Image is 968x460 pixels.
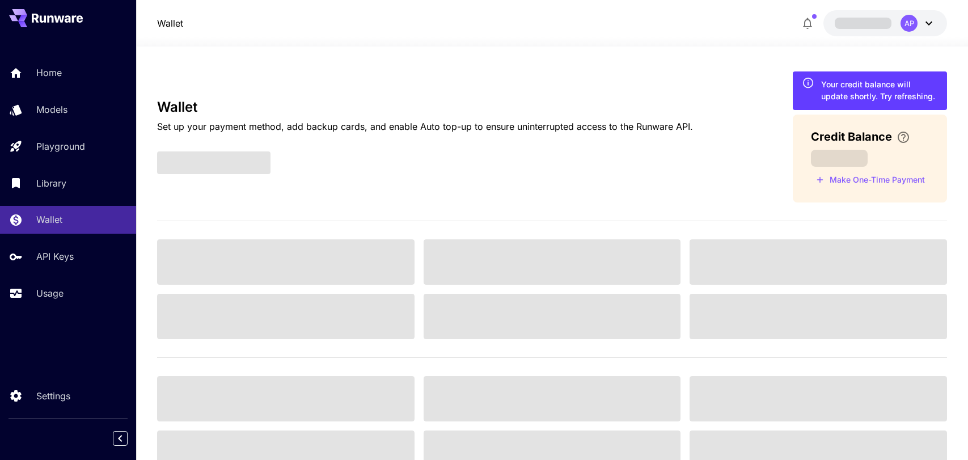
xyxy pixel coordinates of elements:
p: Models [36,103,67,116]
button: Collapse sidebar [113,431,128,446]
p: Settings [36,389,70,403]
p: Home [36,66,62,79]
a: Wallet [157,16,183,30]
span: Credit Balance [811,128,892,145]
p: Usage [36,286,64,300]
nav: breadcrumb [157,16,183,30]
div: Collapse sidebar [121,428,136,449]
button: Enter your card details and choose an Auto top-up amount to avoid service interruptions. We'll au... [892,130,915,144]
p: Playground [36,140,85,153]
h3: Wallet [157,99,693,115]
p: Set up your payment method, add backup cards, and enable Auto top-up to ensure uninterrupted acce... [157,120,693,133]
button: AP [823,10,947,36]
div: AP [901,15,918,32]
p: API Keys [36,250,74,263]
p: Wallet [36,213,62,226]
button: Make a one-time, non-recurring payment [811,171,930,189]
p: Library [36,176,66,190]
div: Your credit balance will update shortly. Try refreshing. [821,78,938,102]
